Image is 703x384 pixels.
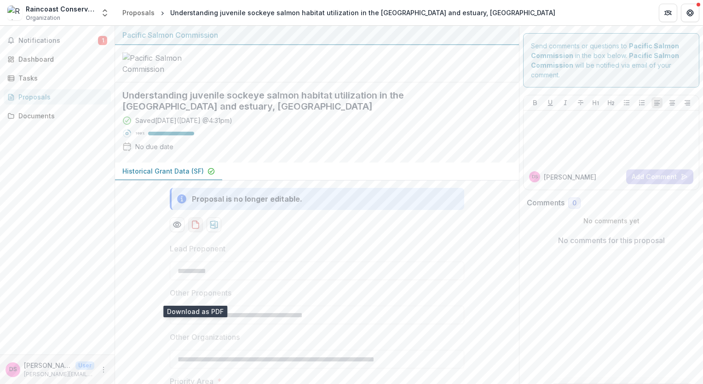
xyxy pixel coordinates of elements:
[18,92,104,102] div: Proposals
[122,8,155,17] div: Proposals
[636,97,647,108] button: Ordered List
[558,235,665,246] p: No comments for this proposal
[170,332,240,343] p: Other Organizations
[651,97,663,108] button: Align Left
[4,52,111,67] a: Dashboard
[18,54,104,64] div: Dashboard
[24,370,94,378] p: [PERSON_NAME][EMAIL_ADDRESS][DOMAIN_NAME]
[98,36,107,45] span: 1
[122,166,204,176] p: Historical Grant Data (SF)
[98,4,111,22] button: Open entity switcher
[207,217,221,232] button: download-proposal
[135,130,144,137] p: 100 %
[590,97,601,108] button: Heading 1
[119,6,158,19] a: Proposals
[605,97,617,108] button: Heading 2
[18,111,104,121] div: Documents
[682,97,693,108] button: Align Right
[4,108,111,123] a: Documents
[572,199,576,207] span: 0
[135,116,232,125] div: Saved [DATE] ( [DATE] @ 4:31pm )
[122,90,497,112] h2: Understanding juvenile sockeye salmon habitat utilization in the [GEOGRAPHIC_DATA] and estuary, [...
[560,97,571,108] button: Italicize
[18,73,104,83] div: Tasks
[122,52,214,75] img: Pacific Salmon Commission
[681,4,699,22] button: Get Help
[626,169,693,184] button: Add Comment
[98,364,109,375] button: More
[530,97,541,108] button: Bold
[170,287,231,298] p: Other Proponents
[18,37,98,45] span: Notifications
[659,4,677,22] button: Partners
[7,6,22,20] img: Raincoast Conservation Foundation
[621,97,632,108] button: Bullet List
[4,89,111,105] a: Proposals
[9,367,17,372] div: David Scott
[4,33,111,48] button: Notifications1
[26,14,60,22] span: Organization
[532,175,538,179] div: David Scott
[24,361,72,370] p: [PERSON_NAME]
[170,217,184,232] button: Preview c4e735d3-79c9-487b-9a75-00b9f4a198b7-0.pdf
[170,8,555,17] div: Understanding juvenile sockeye salmon habitat utilization in the [GEOGRAPHIC_DATA] and estuary, [...
[523,33,699,87] div: Send comments or questions to in the box below. will be notified via email of your comment.
[119,6,559,19] nav: breadcrumb
[4,70,111,86] a: Tasks
[135,142,173,151] div: No due date
[527,216,696,226] p: No comments yet
[188,217,203,232] button: download-proposal
[170,243,225,254] p: Lead Proponent
[192,193,302,204] div: Proposal is no longer editable.
[575,97,586,108] button: Strike
[527,198,565,207] h2: Comments
[75,361,94,370] p: User
[122,29,512,41] div: Pacific Salmon Commission
[545,97,556,108] button: Underline
[26,4,95,14] div: Raincoast Conservation Foundation
[544,172,596,182] p: [PERSON_NAME]
[667,97,678,108] button: Align Center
